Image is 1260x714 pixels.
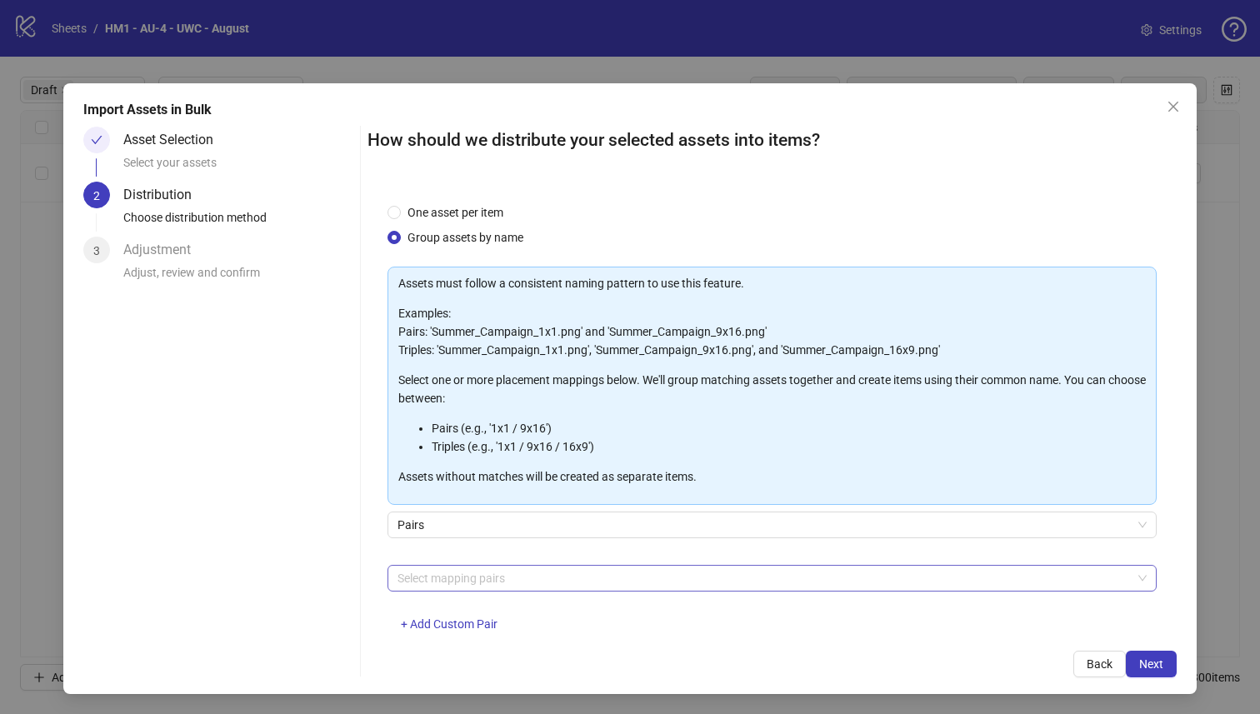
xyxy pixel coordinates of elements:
li: Pairs (e.g., '1x1 / 9x16') [432,419,1147,437]
span: close [1167,100,1180,113]
p: Assets without matches will be created as separate items. [398,467,1147,486]
li: Triples (e.g., '1x1 / 9x16 / 16x9') [432,437,1147,456]
h2: How should we distribute your selected assets into items? [367,127,1177,154]
span: check [91,134,102,146]
div: Adjust, review and confirm [123,263,353,292]
button: Back [1073,651,1126,677]
div: Import Assets in Bulk [83,100,1177,120]
button: Close [1160,93,1187,120]
span: 2 [93,189,100,202]
span: One asset per item [401,203,510,222]
span: Next [1139,657,1163,671]
div: Choose distribution method [123,208,353,237]
span: + Add Custom Pair [401,617,497,631]
div: Distribution [123,182,205,208]
div: Asset Selection [123,127,227,153]
span: Back [1087,657,1112,671]
button: + Add Custom Pair [387,612,511,638]
div: Select your assets [123,153,353,182]
div: Adjustment [123,237,204,263]
button: Next [1126,651,1177,677]
p: Assets must follow a consistent naming pattern to use this feature. [398,274,1147,292]
span: 3 [93,244,100,257]
p: Select one or more placement mappings below. We'll group matching assets together and create item... [398,371,1147,407]
span: Group assets by name [401,228,530,247]
p: Examples: Pairs: 'Summer_Campaign_1x1.png' and 'Summer_Campaign_9x16.png' Triples: 'Summer_Campai... [398,304,1147,359]
span: Pairs [397,512,1147,537]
